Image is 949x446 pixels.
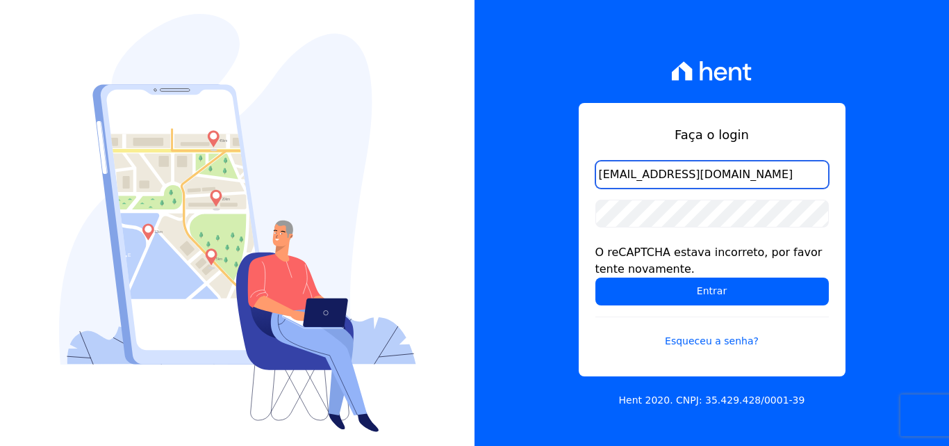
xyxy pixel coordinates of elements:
input: Email [595,161,829,189]
img: Login [59,14,416,432]
a: Esqueceu a senha? [595,317,829,349]
h1: Faça o login [595,125,829,144]
p: Hent 2020. CNPJ: 35.429.428/0001-39 [619,393,805,408]
div: O reCAPTCHA estava incorreto, por favor tente novamente. [595,244,829,278]
input: Entrar [595,278,829,305]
